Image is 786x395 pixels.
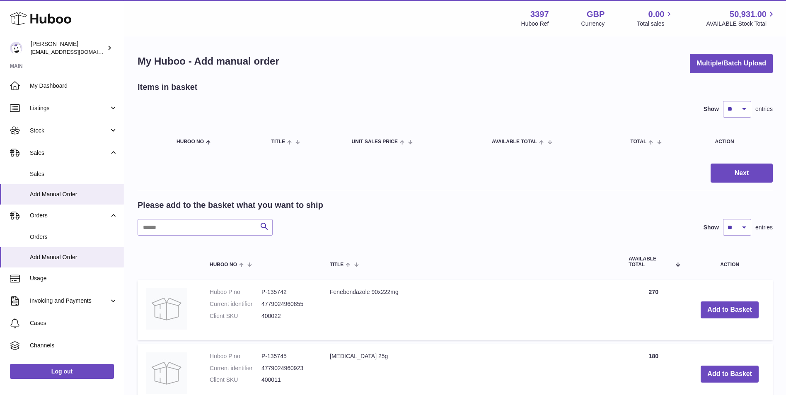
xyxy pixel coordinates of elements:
[30,253,118,261] span: Add Manual Order
[210,300,261,308] dt: Current identifier
[210,376,261,384] dt: Client SKU
[30,212,109,219] span: Orders
[30,275,118,282] span: Usage
[210,352,261,360] dt: Huboo P no
[138,55,279,68] h1: My Huboo - Add manual order
[210,312,261,320] dt: Client SKU
[704,224,719,231] label: Show
[10,364,114,379] a: Log out
[261,312,313,320] dd: 400022
[10,42,22,54] img: sales@canchema.com
[261,364,313,372] dd: 4779024960923
[322,280,620,340] td: Fenebendazole 90x222mg
[30,104,109,112] span: Listings
[261,300,313,308] dd: 4779024960855
[177,139,204,145] span: Huboo no
[701,366,759,383] button: Add to Basket
[261,376,313,384] dd: 400011
[30,319,118,327] span: Cases
[210,288,261,296] dt: Huboo P no
[30,127,109,135] span: Stock
[30,233,118,241] span: Orders
[30,149,109,157] span: Sales
[271,139,285,145] span: Title
[210,364,261,372] dt: Current identifier
[30,342,118,349] span: Channels
[581,20,605,28] div: Currency
[706,20,776,28] span: AVAILABLE Stock Total
[521,20,549,28] div: Huboo Ref
[138,82,198,93] h2: Items in basket
[30,82,118,90] span: My Dashboard
[492,139,537,145] span: AVAILABLE Total
[30,170,118,178] span: Sales
[730,9,767,20] span: 50,931.00
[630,139,646,145] span: Total
[637,9,674,28] a: 0.00 Total sales
[30,297,109,305] span: Invoicing and Payments
[629,256,671,267] span: AVAILABLE Total
[210,262,237,267] span: Huboo no
[330,262,343,267] span: Title
[755,224,773,231] span: entries
[352,139,398,145] span: Unit Sales Price
[261,352,313,360] dd: P-135745
[701,301,759,318] button: Add to Basket
[687,248,773,275] th: Action
[31,48,122,55] span: [EMAIL_ADDRESS][DOMAIN_NAME]
[715,139,764,145] div: Action
[587,9,605,20] strong: GBP
[261,288,313,296] dd: P-135742
[711,164,773,183] button: Next
[620,280,687,340] td: 270
[530,9,549,20] strong: 3397
[690,54,773,73] button: Multiple/Batch Upload
[30,190,118,198] span: Add Manual Order
[704,105,719,113] label: Show
[146,352,187,394] img: Fenbendazole 25g
[755,105,773,113] span: entries
[648,9,665,20] span: 0.00
[31,40,105,56] div: [PERSON_NAME]
[146,288,187,330] img: Fenebendazole 90x222mg
[706,9,776,28] a: 50,931.00 AVAILABLE Stock Total
[138,200,323,211] h2: Please add to the basket what you want to ship
[637,20,674,28] span: Total sales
